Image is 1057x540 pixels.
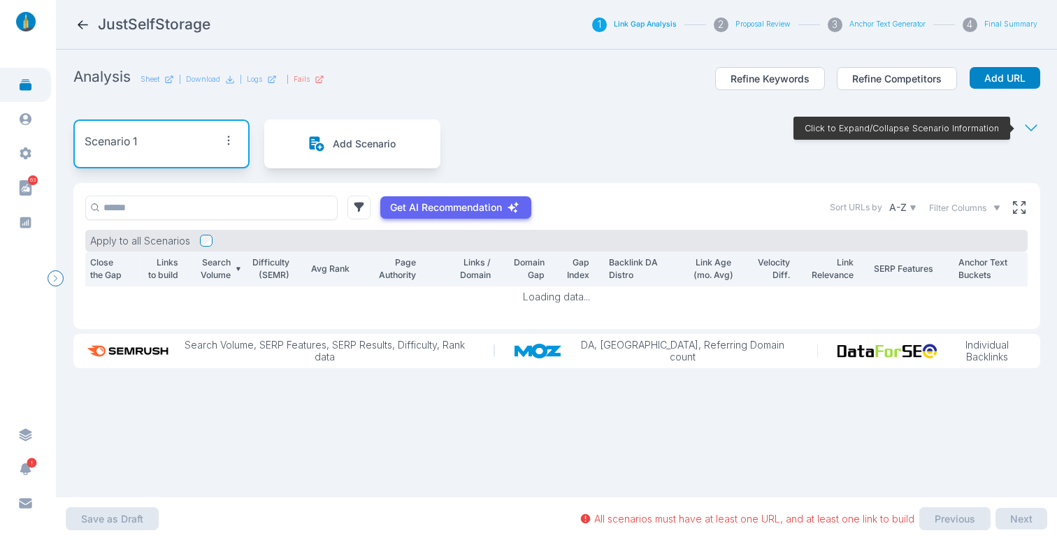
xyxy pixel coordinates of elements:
[735,20,791,29] button: Proposal Review
[958,256,1023,281] p: Anchor Text Buckets
[929,202,1001,214] button: Filter Columns
[287,75,324,85] div: |
[83,339,175,363] img: semrush_logo.573af308.png
[919,507,991,531] button: Previous
[90,256,124,281] p: Close the Gap
[754,256,789,281] p: Velocity Diff.
[515,344,569,358] img: moz_logo.a3998d80.png
[294,75,310,85] p: Fails
[98,15,210,34] h2: JustSelfStorage
[887,199,919,217] button: A-Z
[828,17,842,32] div: 3
[944,339,1030,363] p: Individual Backlinks
[609,256,683,281] p: Backlink DA Distro
[73,67,131,87] h2: Analysis
[141,75,159,85] p: Sheet
[614,20,677,29] button: Link Gap Analysis
[568,339,797,363] p: DA, [GEOGRAPHIC_DATA], Referring Domain count
[380,196,531,219] button: Get AI Recommendation
[594,513,914,525] p: All scenarios must have at least one URL, and at least one link to build
[66,507,159,531] button: Save as Draft
[995,508,1047,530] button: Next
[28,175,38,185] span: 63
[592,17,607,32] div: 1
[186,75,220,85] p: Download
[512,256,545,281] p: Domain Gap
[849,20,926,29] button: Anchor Text Generator
[175,339,474,363] p: Search Volume, SERP Features, SERP Results, Difficulty, Rank data
[308,136,396,153] button: Add Scenario
[141,75,181,85] a: Sheet|
[370,256,415,281] p: Page Authority
[830,201,882,214] label: Sort URLs by
[810,256,854,281] p: Link Relevance
[564,256,589,281] p: Gap Index
[715,67,825,91] button: Refine Keywords
[984,20,1037,29] button: Final Summary
[390,201,502,214] p: Get AI Recommendation
[85,286,1028,308] td: Loading data...
[144,256,178,281] p: Links to build
[90,235,190,247] p: Apply to all Scenarios
[889,201,907,214] p: A-Z
[436,256,491,281] p: Links / Domain
[874,263,949,275] p: SERP Features
[929,202,986,214] span: Filter Columns
[963,17,977,32] div: 4
[805,122,999,135] p: Click to Expand/Collapse Scenario Information
[837,67,957,91] button: Refine Competitors
[11,12,41,31] img: linklaunch_small.2ae18699.png
[837,344,944,358] img: data_for_seo_logo.e5120ddb.png
[250,256,289,281] p: Difficulty (SEMR)
[693,256,734,281] p: Link Age (mo. Avg)
[333,138,396,150] p: Add Scenario
[714,17,728,32] div: 2
[310,263,350,275] p: Avg Rank
[970,67,1040,89] button: Add URL
[240,75,277,85] div: |
[85,133,137,151] p: Scenario 1
[199,256,231,281] p: Search Volume
[247,75,262,85] p: Logs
